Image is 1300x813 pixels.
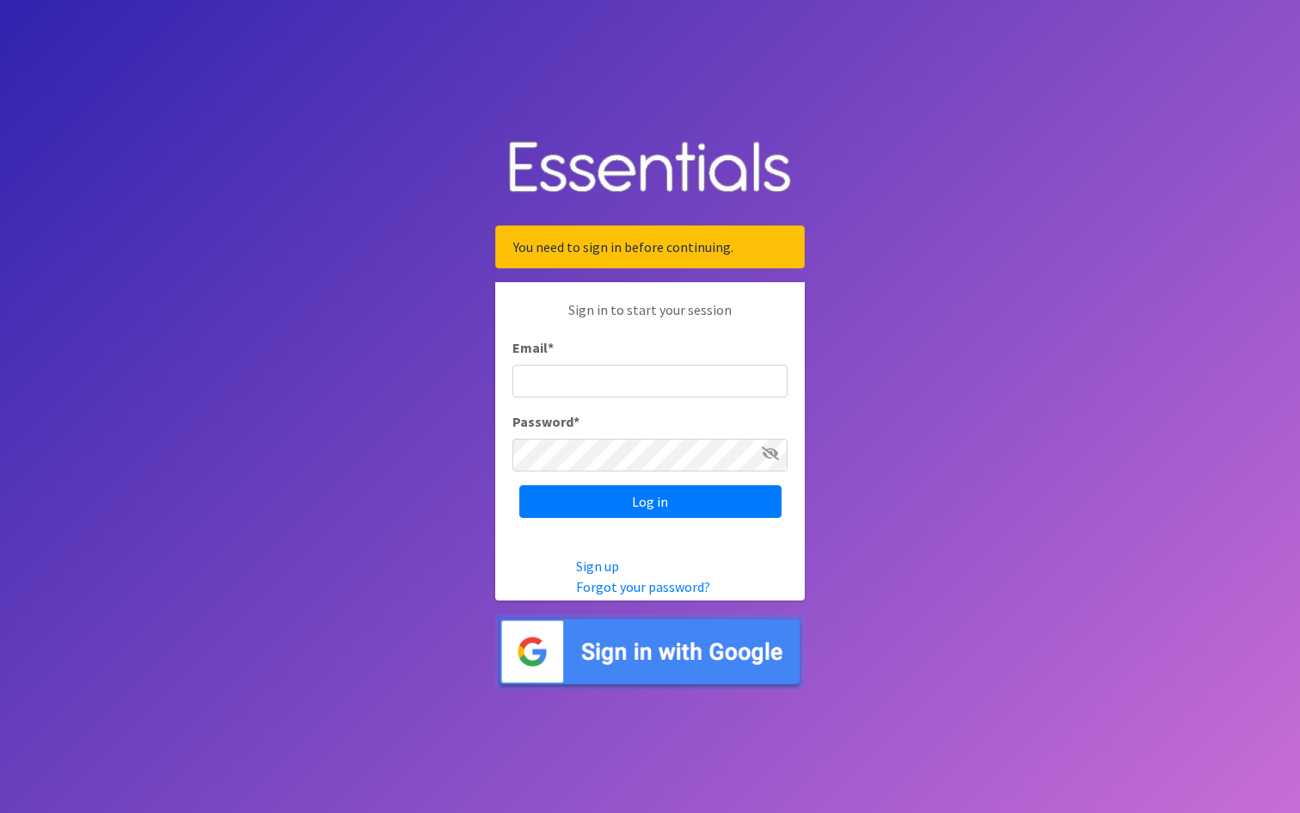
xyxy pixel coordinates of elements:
[495,225,805,268] div: You need to sign in before continuing.
[573,413,579,430] abbr: required
[495,614,805,689] img: Sign in with Google
[576,557,619,575] a: Sign up
[519,485,782,518] input: Log in
[548,339,554,356] abbr: required
[512,411,579,432] label: Password
[512,299,788,337] p: Sign in to start your session
[512,337,554,358] label: Email
[576,578,710,595] a: Forgot your password?
[495,124,805,212] img: Human Essentials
